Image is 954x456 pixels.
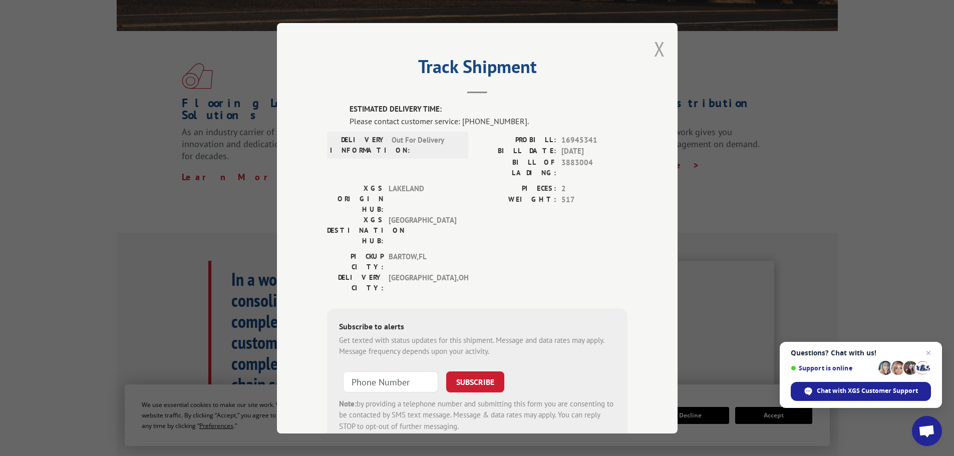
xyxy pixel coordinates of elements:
[350,115,627,127] div: Please contact customer service: [PHONE_NUMBER].
[561,183,627,194] span: 2
[477,146,556,157] label: BILL DATE:
[389,251,456,272] span: BARTOW , FL
[339,334,615,357] div: Get texted with status updates for this shipment. Message and data rates may apply. Message frequ...
[389,272,456,293] span: [GEOGRAPHIC_DATA] , OH
[791,364,875,372] span: Support is online
[339,320,615,334] div: Subscribe to alerts
[327,60,627,79] h2: Track Shipment
[477,134,556,146] label: PROBILL:
[446,371,504,392] button: SUBSCRIBE
[339,398,357,408] strong: Note:
[791,382,931,401] div: Chat with XGS Customer Support
[654,36,665,62] button: Close modal
[343,371,438,392] input: Phone Number
[389,214,456,246] span: [GEOGRAPHIC_DATA]
[327,214,384,246] label: XGS DESTINATION HUB:
[330,134,387,155] label: DELIVERY INFORMATION:
[350,104,627,115] label: ESTIMATED DELIVERY TIME:
[339,398,615,432] div: by providing a telephone number and submitting this form you are consenting to be contacted by SM...
[327,183,384,214] label: XGS ORIGIN HUB:
[477,157,556,178] label: BILL OF LADING:
[912,416,942,446] div: Open chat
[327,251,384,272] label: PICKUP CITY:
[561,157,627,178] span: 3883004
[561,194,627,206] span: 517
[922,347,934,359] span: Close chat
[561,146,627,157] span: [DATE]
[477,183,556,194] label: PIECES:
[791,349,931,357] span: Questions? Chat with us!
[392,134,459,155] span: Out For Delivery
[561,134,627,146] span: 16945341
[477,194,556,206] label: WEIGHT:
[817,386,918,395] span: Chat with XGS Customer Support
[327,272,384,293] label: DELIVERY CITY:
[389,183,456,214] span: LAKELAND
